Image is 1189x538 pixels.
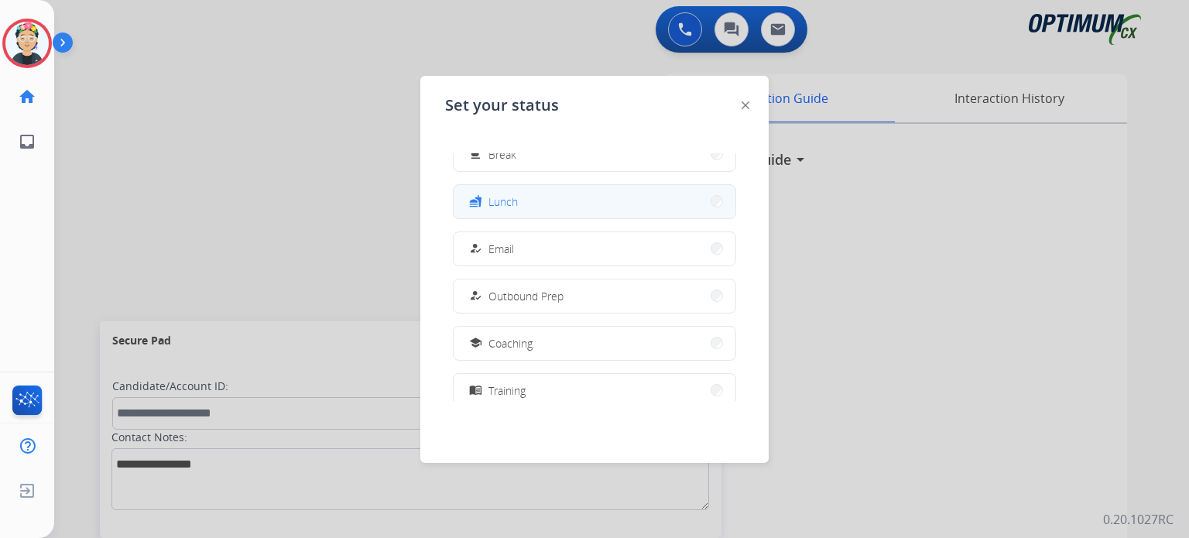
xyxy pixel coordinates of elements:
button: Training [454,374,735,407]
button: Email [454,232,735,266]
img: close-button [742,101,749,109]
button: Break [454,138,735,171]
mat-icon: inbox [18,132,36,151]
span: Training [488,382,526,399]
button: Outbound Prep [454,279,735,313]
span: Lunch [488,194,518,210]
mat-icon: school [469,337,482,350]
mat-icon: how_to_reg [469,290,482,303]
mat-icon: home [18,87,36,106]
span: Coaching [488,335,533,351]
span: Break [488,146,516,163]
button: Coaching [454,327,735,360]
img: avatar [5,22,49,65]
span: Set your status [445,94,559,116]
mat-icon: free_breakfast [469,148,482,161]
span: Outbound Prep [488,288,564,304]
mat-icon: fastfood [469,195,482,208]
mat-icon: menu_book [469,384,482,397]
p: 0.20.1027RC [1103,510,1174,529]
span: Email [488,241,514,257]
button: Lunch [454,185,735,218]
mat-icon: how_to_reg [469,242,482,255]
